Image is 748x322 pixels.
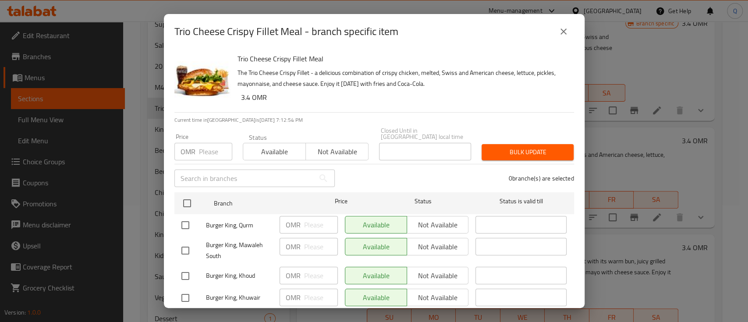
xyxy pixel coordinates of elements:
[286,270,301,281] p: OMR
[206,270,273,281] span: Burger King, Khoud
[199,143,232,160] input: Please enter price
[181,146,195,157] p: OMR
[304,267,338,284] input: Please enter price
[247,145,302,158] span: Available
[206,292,273,303] span: Burger King, Khuwair
[206,220,273,231] span: Burger King, Qurm
[304,289,338,306] input: Please enter price
[174,53,230,109] img: Trio Cheese Crispy Fillet Meal
[238,67,567,89] p: The Trio Cheese Crispy Fillet - a delicious combination of crispy chicken, melted, Swiss and Amer...
[489,147,567,158] span: Bulk update
[206,240,273,262] span: Burger King, Mawaleh South
[174,116,574,124] p: Current time in [GEOGRAPHIC_DATA] is [DATE] 7:12:54 PM
[309,145,365,158] span: Not available
[305,143,369,160] button: Not available
[174,170,315,187] input: Search in branches
[482,144,574,160] button: Bulk update
[286,219,301,230] p: OMR
[174,25,398,39] h2: Trio Cheese Crispy Fillet Meal - branch specific item
[475,196,567,207] span: Status is valid till
[377,196,468,207] span: Status
[243,143,306,160] button: Available
[553,21,574,42] button: close
[509,174,574,183] p: 0 branche(s) are selected
[241,91,567,103] h6: 3.4 OMR
[286,241,301,252] p: OMR
[304,216,338,234] input: Please enter price
[286,292,301,303] p: OMR
[238,53,567,65] h6: Trio Cheese Crispy Fillet Meal
[214,198,305,209] span: Branch
[312,196,370,207] span: Price
[304,238,338,255] input: Please enter price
